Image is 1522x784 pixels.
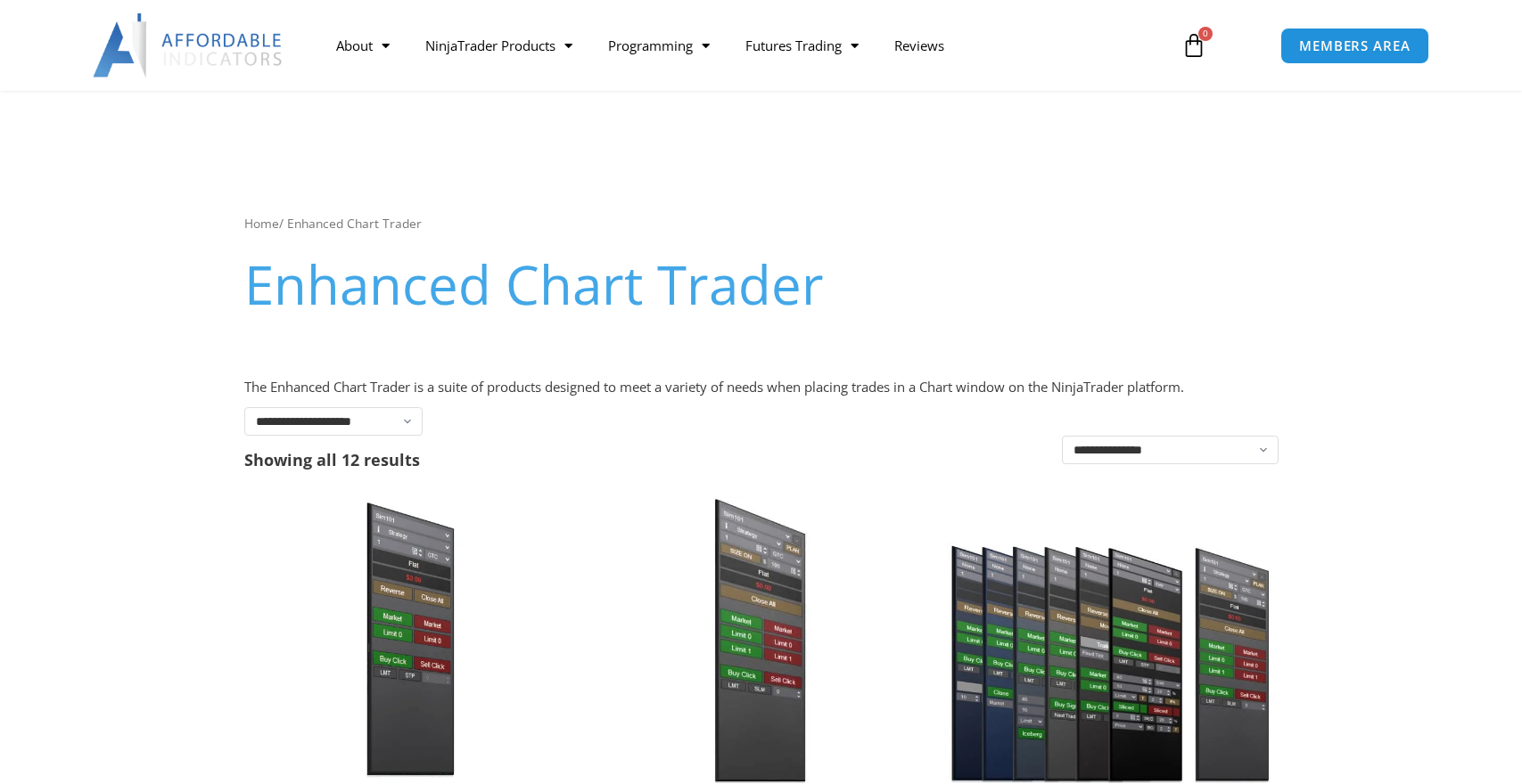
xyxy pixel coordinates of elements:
a: Futures Trading [728,25,876,66]
img: ProfessionalToolsBundlePage [944,497,1277,782]
img: Essential Chart Trader Tools [594,497,926,782]
nav: Menu [318,25,1160,66]
p: Showing all 12 results [244,452,420,468]
a: NinjaTrader Products [407,25,590,66]
a: 0 [1155,20,1233,71]
a: MEMBERS AREA [1280,28,1429,64]
select: Shop order [1062,436,1279,464]
a: Home [244,215,279,232]
nav: Breadcrumb [244,212,1279,235]
a: About [318,25,407,66]
a: Reviews [876,25,962,66]
span: 0 [1198,27,1213,41]
p: The Enhanced Chart Trader is a suite of products designed to meet a variety of needs when placing... [244,375,1279,400]
a: Programming [590,25,728,66]
img: BasicTools [244,497,577,782]
span: MEMBERS AREA [1299,39,1411,53]
img: LogoAI | Affordable Indicators – NinjaTrader [93,13,284,78]
h1: Enhanced Chart Trader [244,247,1279,322]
